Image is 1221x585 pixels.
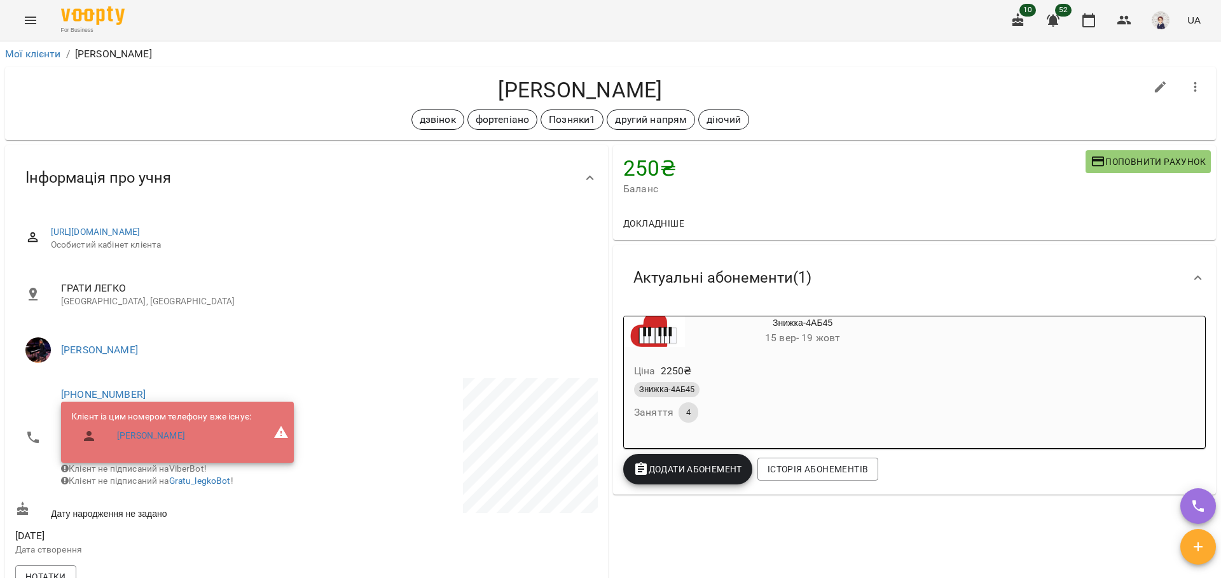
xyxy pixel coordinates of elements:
[615,112,687,127] p: другий напрям
[61,344,138,356] a: [PERSON_NAME]
[1086,150,1211,173] button: Поповнити рахунок
[15,544,304,556] p: Дата створення
[13,499,307,523] div: Дату народження не задано
[618,212,689,235] button: Докладніше
[169,476,231,486] a: Gratu_legkoBot
[66,46,70,62] li: /
[624,316,685,347] div: Знижка-4АБ45
[61,26,125,34] span: For Business
[51,227,141,237] a: [URL][DOMAIN_NAME]
[757,458,878,481] button: Історія абонементів
[61,463,207,474] span: Клієнт не підписаний на ViberBot!
[25,168,171,188] span: Інформація про учня
[623,155,1086,181] h4: 250 ₴
[61,295,588,308] p: [GEOGRAPHIC_DATA], [GEOGRAPHIC_DATA]
[633,462,742,477] span: Додати Абонемент
[623,454,752,484] button: Додати Абонемент
[607,109,695,130] div: другий напрям
[768,462,868,477] span: Історія абонементів
[1019,4,1036,17] span: 10
[71,411,251,453] ul: Клієнт із цим номером телефону вже існує:
[707,112,741,127] p: діючий
[1152,11,1169,29] img: aa85c507d3ef63538953964a1cec316d.png
[5,145,608,211] div: Інформація про учня
[1187,13,1201,27] span: UA
[476,112,529,127] p: фортепіано
[541,109,604,130] div: Позняки1
[765,332,840,344] span: 15 вер - 19 жовт
[624,316,920,438] button: Знижка-4АБ4515 вер- 19 жовтЦіна2250₴Знижка-4АБ45Заняття4
[15,5,46,36] button: Menu
[5,46,1216,62] nav: breadcrumb
[61,388,146,400] a: [PHONE_NUMBER]
[61,476,233,486] span: Клієнт не підписаний на !
[61,6,125,25] img: Voopty Logo
[549,112,595,127] p: Позняки1
[25,569,66,584] span: Нотатки
[623,181,1086,197] span: Баланс
[634,404,673,421] h6: Заняття
[411,109,464,130] div: дзвінок
[75,46,152,62] p: [PERSON_NAME]
[633,268,811,288] span: Актуальні абонементи ( 1 )
[420,112,456,127] p: дзвінок
[15,77,1145,103] h4: [PERSON_NAME]
[51,239,588,251] span: Особистий кабінет клієнта
[634,362,656,380] h6: Ціна
[623,216,684,231] span: Докладніше
[698,109,749,130] div: діючий
[5,48,61,60] a: Мої клієнти
[613,245,1216,311] div: Актуальні абонементи(1)
[25,337,51,363] img: Юлія КРАВЧЕНКО
[61,281,588,296] span: ГРАТИ ЛЕГКО
[661,363,692,379] p: 2250 ₴
[15,528,304,544] span: [DATE]
[685,316,920,347] div: Знижка-4АБ45
[467,109,537,130] div: фортепіано
[679,407,698,418] span: 4
[1055,4,1072,17] span: 52
[634,384,700,395] span: Знижка-4АБ45
[1182,8,1206,32] button: UA
[1091,154,1206,169] span: Поповнити рахунок
[117,430,185,442] a: [PERSON_NAME]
